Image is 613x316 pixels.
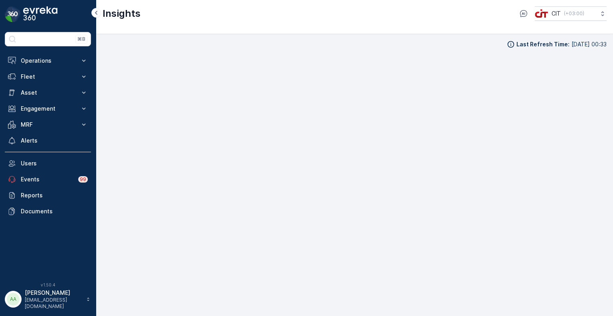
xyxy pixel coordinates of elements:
[5,289,91,310] button: AA[PERSON_NAME][EMAIL_ADDRESS][DOMAIN_NAME]
[103,7,140,20] p: Insights
[25,289,82,297] p: [PERSON_NAME]
[5,133,91,149] a: Alerts
[21,121,75,129] p: MRF
[5,53,91,69] button: Operations
[516,40,569,48] p: Last Refresh Time :
[25,297,82,310] p: [EMAIL_ADDRESS][DOMAIN_NAME]
[535,9,548,18] img: cit-logo_pOk6rL0.png
[80,176,86,183] p: 99
[5,171,91,187] a: Events99
[21,89,75,97] p: Asset
[535,6,607,21] button: CIT(+03:00)
[5,282,91,287] span: v 1.50.4
[5,101,91,117] button: Engagement
[21,73,75,81] p: Fleet
[571,40,607,48] p: [DATE] 00:33
[21,105,75,113] p: Engagement
[21,57,75,65] p: Operations
[21,191,88,199] p: Reports
[5,117,91,133] button: MRF
[21,207,88,215] p: Documents
[5,69,91,85] button: Fleet
[5,203,91,219] a: Documents
[21,159,88,167] p: Users
[5,85,91,101] button: Asset
[77,36,85,42] p: ⌘B
[5,187,91,203] a: Reports
[21,137,88,145] p: Alerts
[564,10,584,17] p: ( +03:00 )
[5,6,21,22] img: logo
[7,293,20,306] div: AA
[552,10,561,18] p: CIT
[5,155,91,171] a: Users
[23,6,57,22] img: logo_dark-DEwI_e13.png
[21,175,73,183] p: Events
